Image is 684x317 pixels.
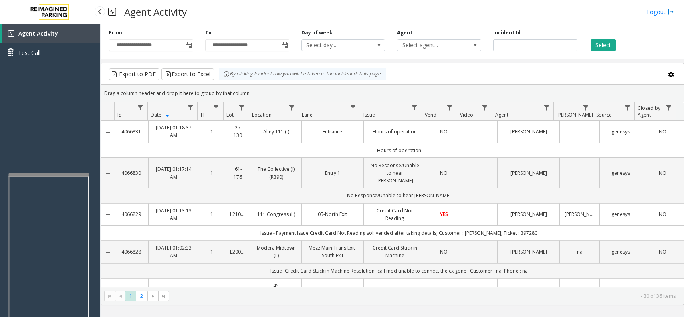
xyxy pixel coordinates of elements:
[115,263,684,278] td: Issue -Credit Card Stuck in Machine Resolution -call mod unable to connect the cx gone ; Customer...
[659,170,666,176] span: NO
[185,102,196,113] a: Date Filter Menu
[160,293,167,299] span: Go to the last page
[109,68,159,80] button: Export to PDF
[119,169,143,177] a: 4066830
[256,210,297,218] a: 111 Congress (L)
[153,165,194,180] a: [DATE] 01:17:14 AM
[101,86,684,100] div: Drag a column header and drop it here to group by that column
[302,111,313,118] span: Lane
[431,210,456,218] a: YES
[204,248,220,256] a: 1
[151,111,161,118] span: Date
[301,29,333,36] label: Day of week
[495,111,508,118] span: Agent
[363,111,375,118] span: Issue
[369,128,421,135] a: Hours of operation
[223,71,230,77] img: infoIcon.svg
[541,102,552,113] a: Agent Filter Menu
[150,293,156,299] span: Go to the next page
[647,128,679,135] a: NO
[647,248,679,256] a: NO
[236,102,247,113] a: Lot Filter Menu
[605,210,637,218] a: genesys
[174,293,676,299] kendo-pager-info: 1 - 30 of 36 items
[210,102,221,113] a: H Filter Menu
[502,128,555,135] a: [PERSON_NAME]
[101,102,684,287] div: Data table
[101,249,115,256] a: Collapse Details
[302,40,368,51] span: Select day...
[256,165,297,180] a: The Collective (I) (R390)
[101,170,115,177] a: Collapse Details
[219,68,386,80] div: By clicking Incident row you will be taken to the incident details page.
[230,210,246,218] a: L21066000
[565,248,595,256] a: na
[591,39,616,51] button: Select
[101,212,115,218] a: Collapse Details
[502,210,555,218] a: [PERSON_NAME]
[120,2,191,22] h3: Agent Activity
[2,24,100,43] a: Agent Activity
[659,211,666,218] span: NO
[205,29,212,36] label: To
[440,128,448,135] span: NO
[480,102,490,113] a: Video Filter Menu
[440,170,448,176] span: NO
[444,102,455,113] a: Vend Filter Menu
[158,291,169,302] span: Go to the last page
[431,128,456,135] a: NO
[153,124,194,139] a: [DATE] 01:18:37 AM
[117,111,122,118] span: Id
[18,30,58,37] span: Agent Activity
[565,210,595,218] a: [PERSON_NAME]
[647,169,679,177] a: NO
[502,169,555,177] a: [PERSON_NAME]
[153,285,194,301] a: [DATE] 12:56:35 AM
[397,29,412,36] label: Agent
[119,248,143,256] a: 4066828
[557,111,593,118] span: [PERSON_NAME]
[659,128,666,135] span: NO
[136,291,147,301] span: Page 2
[307,210,359,218] a: 05-North Exit
[256,244,297,259] a: Modera Midtown (L)
[460,111,473,118] span: Video
[307,244,359,259] a: Mezz Main Trans Exit- South Exit
[147,291,158,302] span: Go to the next page
[369,207,421,222] a: Credit Card Not Reading
[605,248,637,256] a: genesys
[431,248,456,256] a: NO
[119,128,143,135] a: 4066831
[135,102,146,113] a: Id Filter Menu
[668,8,674,16] img: logout
[230,285,246,301] a: I37-349
[18,48,40,57] span: Test Call
[115,226,684,240] td: Issue - Payment Issue Credit Card Not Reading sol: vended after taking details; Customer : [PERSO...
[164,112,171,118] span: Sortable
[440,211,448,218] span: YES
[347,102,358,113] a: Lane Filter Menu
[8,30,14,37] img: 'icon'
[659,248,666,255] span: NO
[307,128,359,135] a: Entrance
[431,169,456,177] a: NO
[230,124,246,139] a: I25-130
[109,29,122,36] label: From
[581,102,591,113] a: Parker Filter Menu
[204,169,220,177] a: 1
[153,244,194,259] a: [DATE] 01:02:33 AM
[622,102,633,113] a: Source Filter Menu
[256,282,297,305] a: 45 [PERSON_NAME] (I) (CP)
[369,244,421,259] a: Credit Card Stuck in Machine
[201,111,204,118] span: H
[108,2,116,22] img: pageIcon
[425,111,436,118] span: Vend
[647,8,674,16] a: Logout
[101,129,115,135] a: Collapse Details
[125,291,136,301] span: Page 1
[409,102,420,113] a: Issue Filter Menu
[230,248,246,256] a: L20000500
[153,207,194,222] a: [DATE] 01:13:13 AM
[369,162,421,185] a: No Response/Unable to hear [PERSON_NAME]
[119,210,143,218] a: 4066829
